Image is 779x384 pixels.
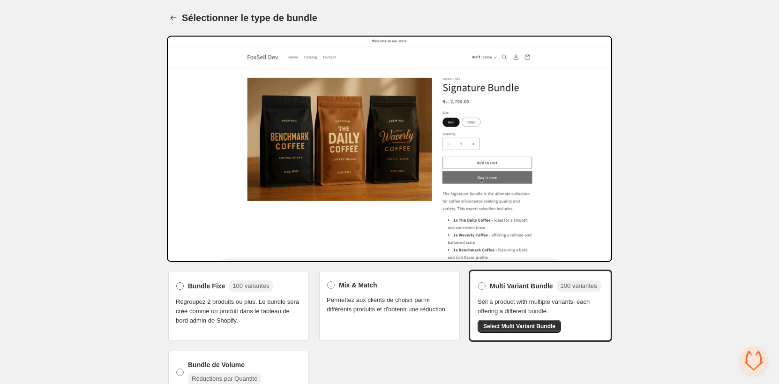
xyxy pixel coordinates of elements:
[339,280,377,290] span: Mix & Match
[561,282,597,289] span: 100 variantes
[176,297,301,325] span: Regroupez 2 produits ou plus. Le bundle sera créé comme un produit dans le tableau de bord admin ...
[327,295,452,314] span: Permettez aux clients de choisir parmi différents produits et d'obtenir une réduction
[167,11,180,24] button: Back
[188,360,245,369] span: Bundle de Volume
[192,375,257,382] span: Réductions par Quantité
[167,36,612,262] img: Bundle Preview
[182,12,317,23] h1: Sélectionner le type de bundle
[232,282,269,289] span: 100 variantes
[490,281,553,291] span: Multi Variant Bundle
[188,281,225,291] span: Bundle Fixe
[483,323,555,330] span: Select Multi Variant Bundle
[740,346,768,375] div: Ouvrir le chat
[478,297,603,316] span: Sell a product with multiple variants, each offering a different bundle.
[478,320,561,333] button: Select Multi Variant Bundle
